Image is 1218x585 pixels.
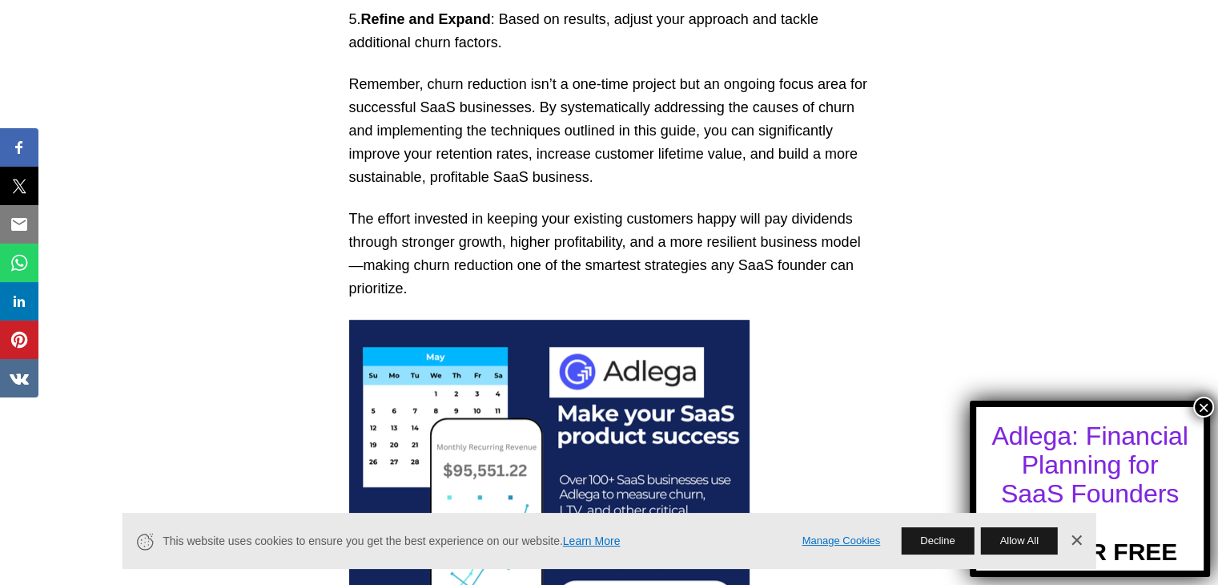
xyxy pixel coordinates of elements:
a: Learn More [563,535,621,547]
p: The effort invested in keeping your existing customers happy will pay dividends through stronger ... [349,208,870,300]
a: TRY FOR FREE [1003,511,1177,566]
button: Close [1193,397,1214,418]
a: Manage Cookies [802,533,881,550]
svg: Cookie Icon [135,531,155,551]
span: This website uses cookies to ensure you get the best experience on our website. [163,533,779,550]
div: Adlega: Financial Planning for SaaS Founders [991,422,1189,508]
p: 5. : Based on results, adjust your approach and tackle additional churn factors. [349,8,870,54]
button: Decline [901,527,974,555]
p: Remember, churn reduction isn’t a one-time project but an ongoing focus area for successful SaaS ... [349,73,870,188]
strong: Refine and Expand [361,11,491,27]
button: Allow All [980,527,1057,555]
a: Dismiss Banner [1064,529,1088,553]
